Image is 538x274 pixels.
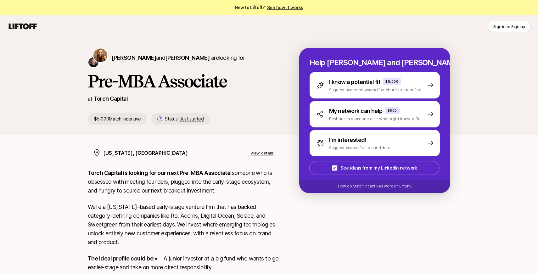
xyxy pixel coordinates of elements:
img: Katie Reiner [93,48,107,62]
button: Sign in or Sign up [488,21,530,32]
h1: Pre-MBA Associate [88,72,279,91]
p: We’re a [US_STATE]–based early-stage venture firm that has backed category-defining companies lik... [88,203,279,247]
p: I'm interested! [329,136,366,144]
img: Christopher Harper [88,57,98,67]
button: See ideas from my LinkedIn network [309,161,440,175]
span: New to Liftoff? [235,4,303,11]
a: See how it works [267,5,304,10]
p: are looking for [112,53,245,62]
p: at [88,95,92,103]
p: someone who is obsessed with meeting founders, plugged into the early-stage ecosystem, and hungry... [88,169,279,195]
p: See ideas from my LinkedIn network [340,164,417,172]
p: Help [PERSON_NAME] and [PERSON_NAME] hire [310,58,440,67]
p: How do Match Incentives work on Liftoff? [338,183,412,189]
p: Reshare to someone else who might know a fit [329,115,419,122]
span: and [156,54,210,61]
p: $500 [388,108,397,113]
strong: The ideal profile could be: [88,255,154,262]
p: $5,000 Match Incentive [88,113,147,125]
p: Suggest yourself as a candidate [329,144,390,151]
p: Suggest someone yourself or share to them first [329,87,422,93]
span: [PERSON_NAME] [165,54,210,61]
p: [US_STATE], [GEOGRAPHIC_DATA] [103,149,188,157]
span: Just started [180,116,204,122]
a: Torch Capital [93,95,128,102]
p: $5,000 [385,79,398,84]
strong: Torch Capital is looking for our next Pre-MBA Associate: [88,170,232,176]
p: My network can help [329,107,383,115]
span: [PERSON_NAME] [112,54,156,61]
p: View details [250,150,274,156]
p: I know a potential fit [329,78,380,87]
p: Status: [165,115,204,123]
